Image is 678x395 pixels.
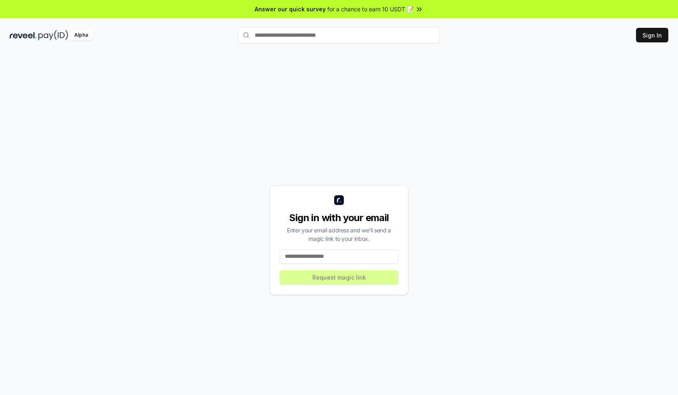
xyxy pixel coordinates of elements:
[70,30,92,40] div: Alpha
[10,30,37,40] img: reveel_dark
[255,5,326,13] span: Answer our quick survey
[334,195,344,205] img: logo_small
[636,28,668,42] button: Sign In
[38,30,68,40] img: pay_id
[327,5,414,13] span: for a chance to earn 10 USDT 📝
[280,226,398,243] div: Enter your email address and we’ll send a magic link to your inbox.
[280,211,398,224] div: Sign in with your email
